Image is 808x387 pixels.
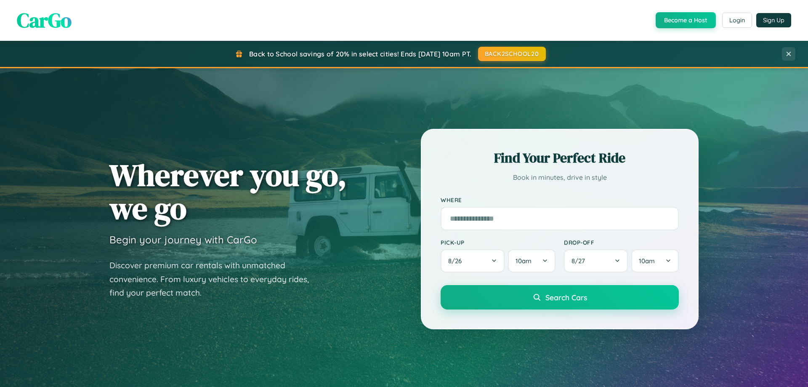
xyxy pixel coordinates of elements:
p: Discover premium car rentals with unmatched convenience. From luxury vehicles to everyday rides, ... [109,259,320,300]
span: Search Cars [545,293,587,302]
span: 10am [639,257,655,265]
span: 10am [516,257,532,265]
span: Back to School savings of 20% in select cities! Ends [DATE] 10am PT. [249,50,471,58]
span: 8 / 26 [448,257,466,265]
label: Pick-up [441,239,555,246]
p: Book in minutes, drive in style [441,171,679,184]
h1: Wherever you go, we go [109,158,347,225]
button: 8/27 [564,249,628,272]
button: 10am [631,249,679,272]
button: 8/26 [441,249,505,272]
button: BACK2SCHOOL20 [478,47,546,61]
h3: Begin your journey with CarGo [109,233,257,246]
span: 8 / 27 [571,257,589,265]
label: Where [441,196,679,203]
button: Sign Up [756,13,791,27]
label: Drop-off [564,239,679,246]
button: 10am [508,249,555,272]
h2: Find Your Perfect Ride [441,149,679,167]
button: Become a Host [656,12,716,28]
button: Search Cars [441,285,679,310]
button: Login [722,13,752,28]
span: CarGo [17,6,72,34]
